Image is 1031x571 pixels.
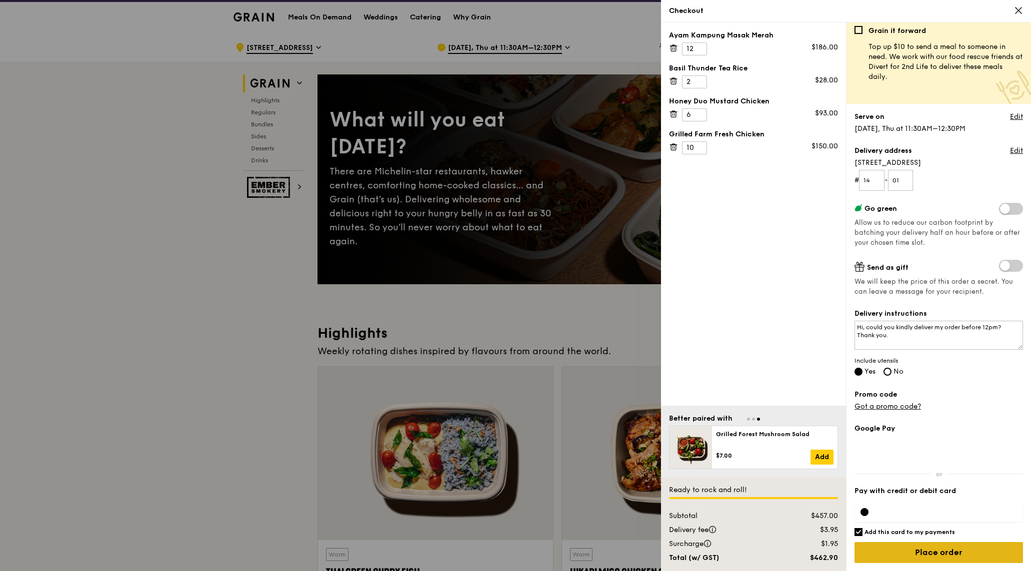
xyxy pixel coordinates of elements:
div: Total (w/ GST) [663,553,783,563]
div: Honey Duo Mustard Chicken [669,96,838,106]
a: Got a promo code? [854,402,921,411]
input: Place order [854,542,1023,563]
span: We will keep the price of this order a secret. You can leave a message for your recipient. [854,277,1023,297]
div: Grilled Forest Mushroom Salad [716,430,833,438]
b: Grain it forward [868,26,926,35]
input: Add this card to my payments [854,528,862,536]
div: $1.95 [783,539,844,549]
p: Top up $10 to send a meal to someone in need. We work with our food rescue friends at Divert for ... [868,42,1023,82]
span: Send as gift [867,263,908,272]
a: Edit [1010,146,1023,156]
div: Ready to rock and roll! [669,485,838,495]
span: Include utensils [854,357,1023,365]
div: $462.90 [783,553,844,563]
span: Go to slide 2 [752,418,755,421]
input: No [883,368,891,376]
span: Yes [864,367,875,376]
span: [DATE], Thu at 11:30AM–12:30PM [854,124,965,133]
div: Basil Thunder Tea Rice [669,63,838,73]
label: Delivery instructions [854,309,1023,319]
iframe: Secure payment button frame [854,440,1023,462]
span: No [893,367,903,376]
form: # - [854,170,1023,191]
div: $457.00 [783,511,844,521]
label: Delivery address [854,146,912,156]
div: $3.95 [783,525,844,535]
div: Ayam Kampung Masak Merah [669,30,838,40]
div: Checkout [669,6,1023,16]
div: Grilled Farm Fresh Chicken [669,129,838,139]
h6: Add this card to my payments [864,528,955,536]
span: Go to slide 1 [747,418,750,421]
input: Yes [854,368,862,376]
div: $7.00 [716,452,810,460]
div: Surcharge [663,539,783,549]
div: Subtotal [663,511,783,521]
span: [STREET_ADDRESS] [854,158,1023,168]
div: $186.00 [811,42,838,52]
span: Go green [864,204,897,213]
label: Pay with credit or debit card [854,486,1023,496]
input: Unit [888,170,913,191]
label: Promo code [854,390,1023,400]
label: Google Pay [854,424,1023,434]
input: Floor [859,170,884,191]
div: $150.00 [811,141,838,151]
a: Edit [1010,112,1023,122]
iframe: Secure card payment input frame [876,508,1017,516]
span: Allow us to reduce our carbon footprint by batching your delivery half an hour before or after yo... [854,219,1020,247]
a: Add [810,450,833,465]
div: $93.00 [815,108,838,118]
div: $28.00 [815,75,838,85]
div: Better paired with [669,414,732,424]
label: Serve on [854,112,884,122]
span: Go to slide 3 [757,418,760,421]
div: Delivery fee [663,525,783,535]
img: Meal donation [996,70,1031,106]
